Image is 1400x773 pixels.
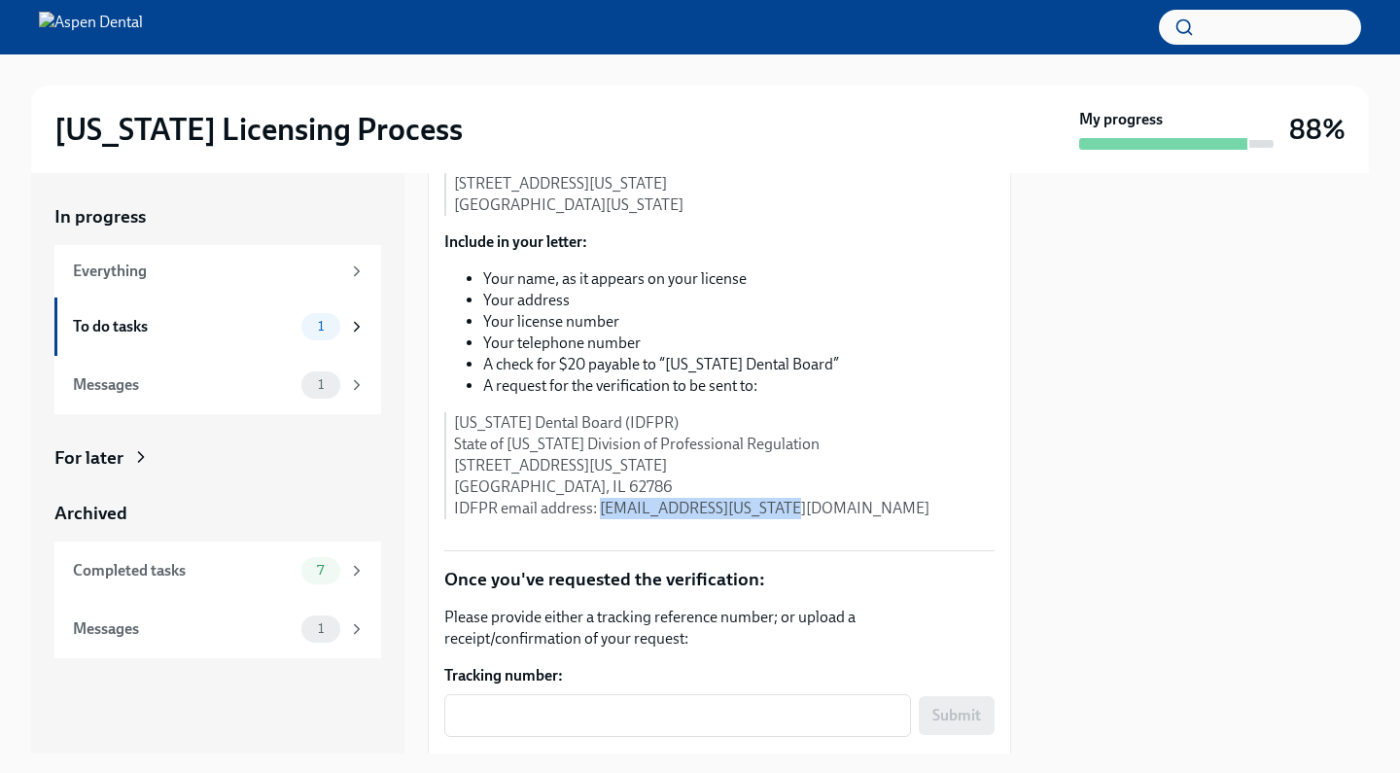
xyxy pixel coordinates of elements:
[54,356,381,414] a: Messages1
[306,621,335,636] span: 1
[54,445,123,471] div: For later
[444,232,587,251] strong: Include in your letter:
[483,268,995,290] li: Your name, as it appears on your license
[1289,112,1346,147] h3: 88%
[444,607,995,650] p: Please provide either a tracking reference number; or upload a receipt/confirmation of your request:
[483,375,995,397] li: A request for the verification to be sent to:
[483,333,995,354] li: Your telephone number
[54,542,381,600] a: Completed tasks7
[73,618,294,640] div: Messages
[54,245,381,298] a: Everything
[54,110,463,149] h2: [US_STATE] Licensing Process
[306,377,335,392] span: 1
[54,445,381,471] a: For later
[39,12,143,43] img: Aspen Dental
[483,354,995,375] li: A check for $20 payable to “[US_STATE] Dental Board”
[305,563,335,578] span: 7
[73,316,294,337] div: To do tasks
[306,319,335,334] span: 1
[73,261,340,282] div: Everything
[54,204,381,229] a: In progress
[444,665,995,686] label: Tracking number:
[73,374,294,396] div: Messages
[54,501,381,526] a: Archived
[454,152,995,216] p: [US_STATE] Dental Board [STREET_ADDRESS][US_STATE] [GEOGRAPHIC_DATA][US_STATE]
[73,560,294,581] div: Completed tasks
[54,600,381,658] a: Messages1
[454,412,995,519] p: [US_STATE] Dental Board (IDFPR) State of [US_STATE] Division of Professional Regulation [STREET_A...
[1079,109,1163,130] strong: My progress
[483,311,995,333] li: Your license number
[444,567,995,592] p: Once you've requested the verification:
[483,290,995,311] li: Your address
[54,298,381,356] a: To do tasks1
